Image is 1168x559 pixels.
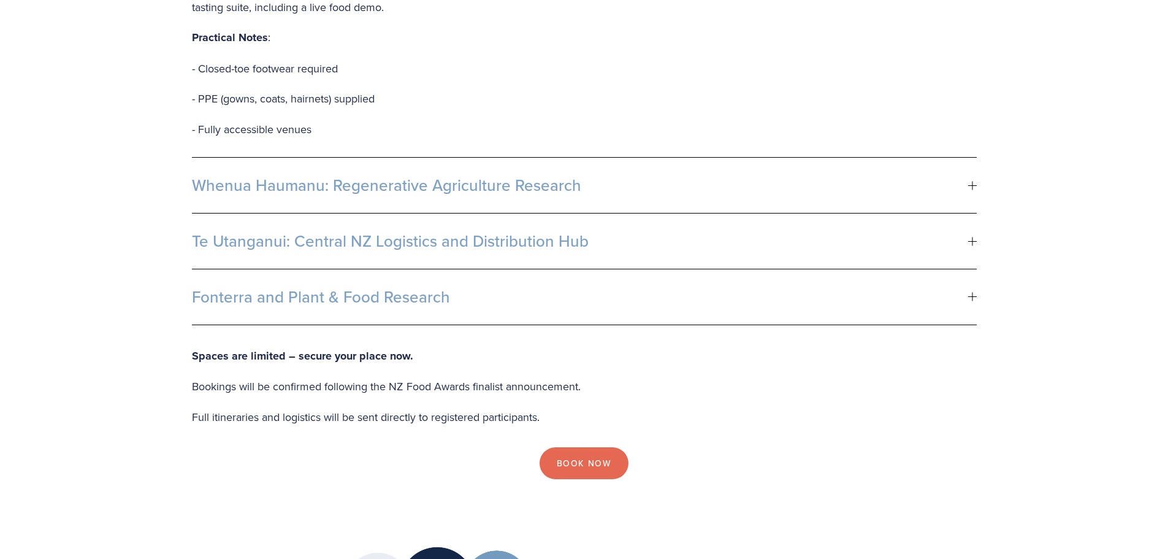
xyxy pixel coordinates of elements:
strong: Practical Notes [192,29,268,45]
button: Fonterra and Plant & Food Research [192,269,977,325]
span: Fonterra and Plant & Food Research [192,288,968,306]
p: - PPE (gowns, coats, hairnets) supplied [192,89,741,109]
p: : [192,28,741,48]
button: Whenua Haumanu: Regenerative Agriculture Research [192,158,977,213]
span: Te Utanganui: Central NZ Logistics and Distribution Hub [192,232,968,250]
span: Whenua Haumanu: Regenerative Agriculture Research [192,176,968,195]
a: Book Now [540,447,628,479]
p: Full itineraries and logistics will be sent directly to registered participants. [192,407,977,427]
p: - Closed-toe footwear required [192,59,741,79]
strong: Spaces are limited – secure your place now. [192,348,413,364]
p: Bookings will be confirmed following the NZ Food Awards finalist announcement. [192,377,977,396]
p: - Fully accessible venues [192,120,741,139]
button: Te Utanganui: Central NZ Logistics and Distribution Hub [192,214,977,269]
